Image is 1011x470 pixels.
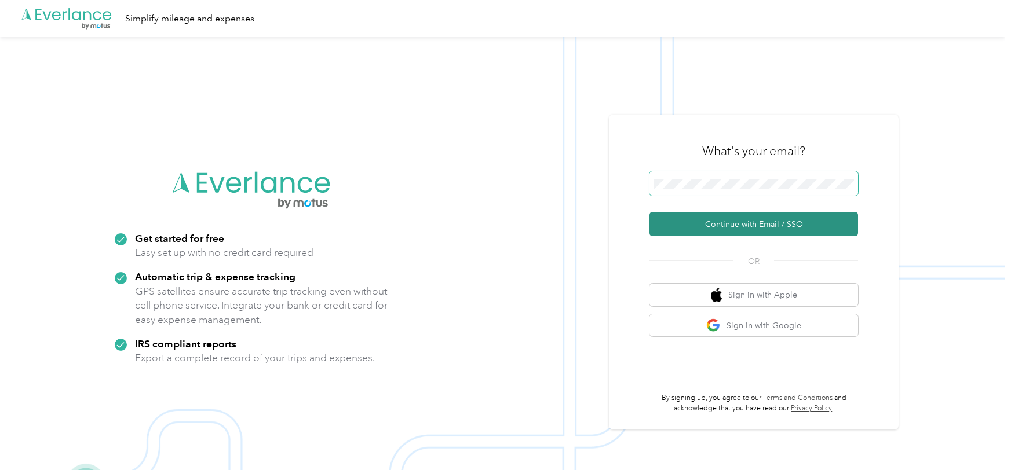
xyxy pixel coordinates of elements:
p: By signing up, you agree to our and acknowledge that you have read our . [649,393,858,413]
div: Simplify mileage and expenses [125,12,254,26]
img: google logo [706,318,721,333]
span: OR [733,255,774,267]
button: apple logoSign in with Apple [649,284,858,306]
img: apple logo [711,288,722,302]
a: Terms and Conditions [763,394,833,402]
p: GPS satellites ensure accurate trip tracking even without cell phone service. Integrate your bank... [135,284,388,327]
a: Privacy Policy [791,404,832,413]
strong: Get started for free [135,232,224,244]
strong: IRS compliant reports [135,337,236,350]
p: Easy set up with no credit card required [135,245,313,260]
button: Continue with Email / SSO [649,212,858,236]
h3: What's your email? [702,143,805,159]
strong: Automatic trip & expense tracking [135,270,295,282]
p: Export a complete record of your trips and expenses. [135,351,375,365]
button: google logoSign in with Google [649,314,858,337]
